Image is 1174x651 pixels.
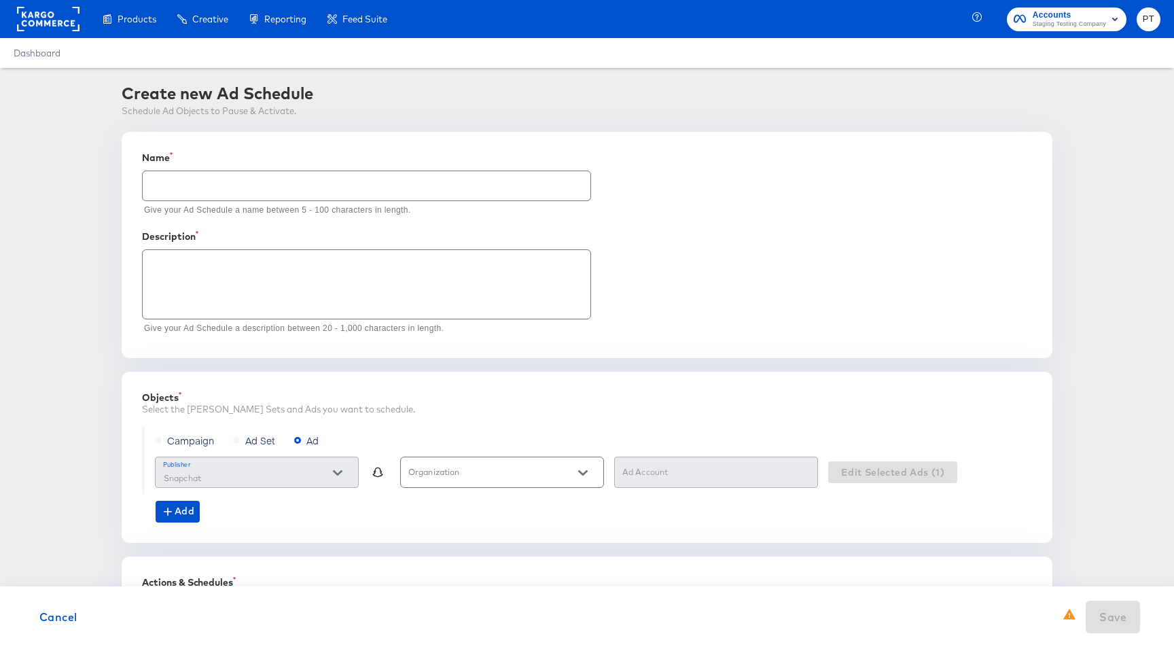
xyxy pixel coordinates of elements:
[144,322,582,336] p: Give your Ad Schedule a description between 20 - 1,000 characters in length.
[142,403,1032,416] div: Select the [PERSON_NAME] Sets and Ads you want to schedule.
[573,463,593,483] button: Open
[39,608,77,627] span: Cancel
[306,434,319,447] span: Ad
[144,204,582,217] p: Give your Ad Schedule a name between 5 - 100 characters in length.
[142,392,1032,403] div: Objects
[192,14,228,24] span: Creative
[1033,19,1106,30] span: Staging Testing Company
[34,608,83,627] button: Cancel
[142,231,1032,242] div: Description
[1007,7,1126,31] button: AccountsStaging Testing Company
[1033,8,1106,22] span: Accounts
[1142,12,1155,27] span: PT
[122,105,313,118] div: Schedule Ad Objects to Pause & Activate.
[142,577,1032,588] div: Actions & Schedules
[118,14,156,24] span: Products
[122,82,313,105] div: Create new Ad Schedule
[264,14,306,24] span: Reporting
[161,503,194,520] span: Add
[1137,7,1160,31] button: PT
[142,152,1032,163] div: Name
[342,14,387,24] span: Feed Suite
[156,501,200,523] button: Add
[14,48,60,58] a: Dashboard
